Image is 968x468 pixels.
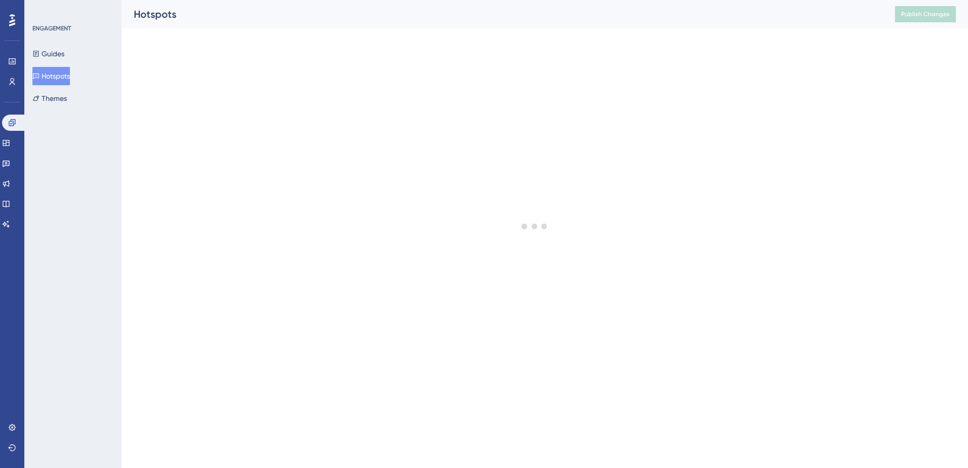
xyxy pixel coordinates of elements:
[32,24,71,32] div: ENGAGEMENT
[895,6,956,22] button: Publish Changes
[32,45,64,63] button: Guides
[134,7,870,21] div: Hotspots
[901,10,950,18] span: Publish Changes
[32,67,70,85] button: Hotspots
[32,89,67,107] button: Themes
